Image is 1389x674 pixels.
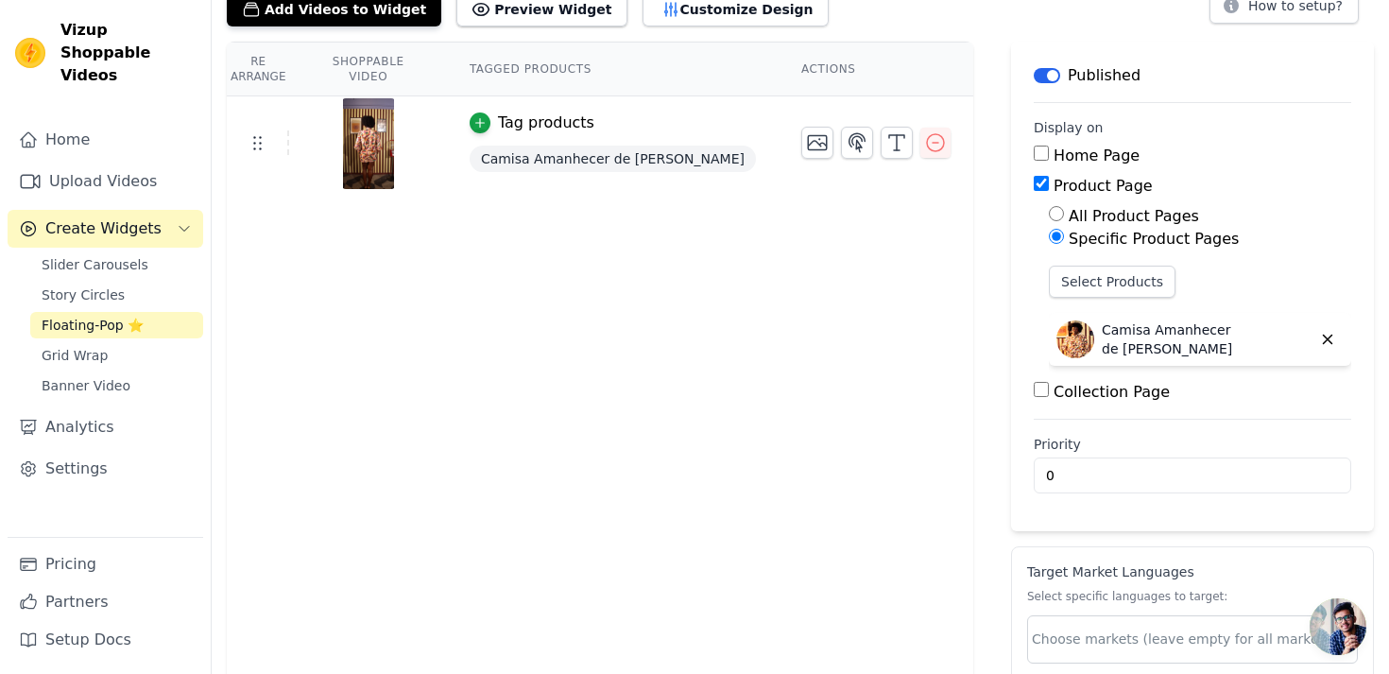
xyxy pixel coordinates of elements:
span: Vizup Shoppable Videos [60,19,196,87]
img: Camisa Amanhecer de Jade - Bordô [1056,320,1094,358]
a: How to setup? [1209,1,1359,19]
button: Change Thumbnail [801,127,833,159]
a: Analytics [8,408,203,446]
label: Home Page [1054,147,1140,164]
span: Story Circles [42,285,125,304]
div: Tag products [498,112,594,134]
label: All Product Pages [1069,207,1199,225]
label: Product Page [1054,177,1153,195]
th: Shoppable Video [289,43,446,96]
label: Priority [1034,435,1351,454]
a: Pricing [8,545,203,583]
img: Vizup [15,38,45,68]
a: Settings [8,450,203,488]
a: Home [8,121,203,159]
button: Tag products [470,112,594,134]
a: Grid Wrap [30,342,203,369]
a: Partners [8,583,203,621]
a: Story Circles [30,282,203,308]
span: Floating-Pop ⭐ [42,316,144,335]
span: Camisa Amanhecer de [PERSON_NAME] [470,146,756,172]
button: Delete widget [1312,323,1344,355]
th: Re Arrange [227,43,289,96]
span: Create Widgets [45,217,162,240]
span: Banner Video [42,376,130,395]
a: Floating-Pop ⭐ [30,312,203,338]
p: Select specific languages to target: [1027,589,1358,604]
div: Open chat [1310,598,1366,655]
span: Grid Wrap [42,346,108,365]
legend: Display on [1034,118,1104,137]
label: Specific Product Pages [1069,230,1239,248]
a: Banner Video [30,372,203,399]
p: Published [1068,64,1140,87]
input: Choose markets (leave empty for all markets) [1032,630,1338,649]
img: vizup-images-12a4.png [342,98,395,189]
p: Target Market Languages [1027,562,1358,581]
p: Camisa Amanhecer de [PERSON_NAME] [1102,320,1243,358]
a: Setup Docs [8,621,203,659]
a: Slider Carousels [30,251,203,278]
a: Upload Videos [8,163,203,200]
button: Create Widgets [8,210,203,248]
label: Collection Page [1054,383,1170,401]
span: Slider Carousels [42,255,148,274]
th: Actions [779,43,973,96]
button: Select Products [1049,266,1175,298]
th: Tagged Products [447,43,779,96]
